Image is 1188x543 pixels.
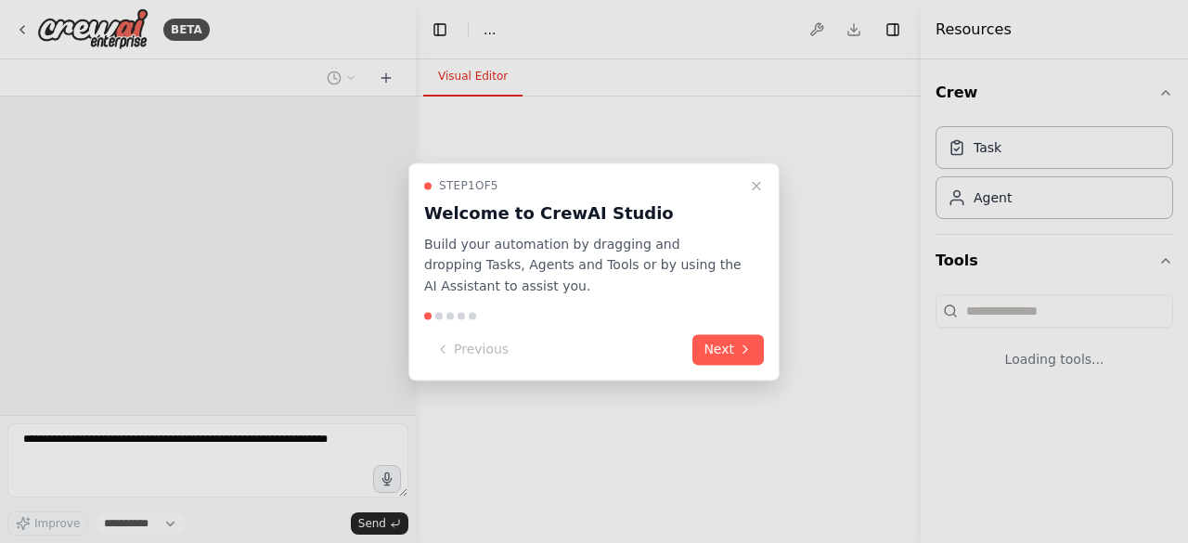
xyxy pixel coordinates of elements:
button: Hide left sidebar [427,17,453,43]
h3: Welcome to CrewAI Studio [424,200,742,226]
p: Build your automation by dragging and dropping Tasks, Agents and Tools or by using the AI Assista... [424,234,742,297]
button: Next [692,334,764,365]
button: Previous [424,334,520,365]
button: Close walkthrough [745,175,768,197]
span: Step 1 of 5 [439,178,498,193]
